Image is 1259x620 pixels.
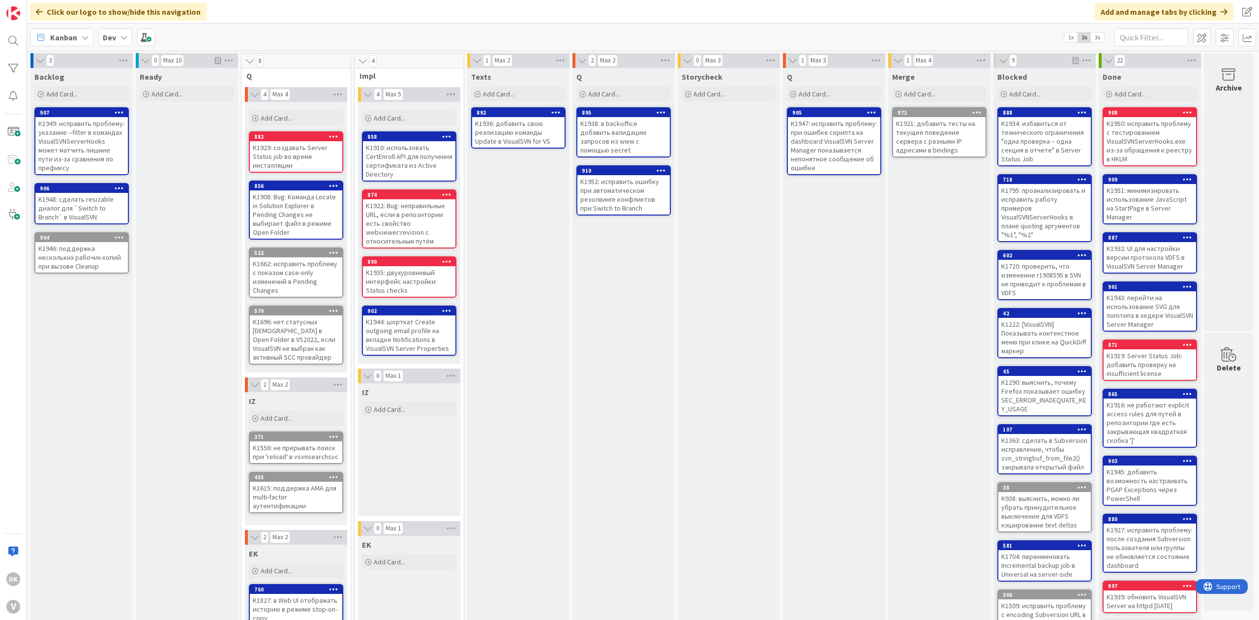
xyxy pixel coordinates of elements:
div: 455 [254,474,342,481]
div: 522 [254,249,342,256]
div: K1945: добавить возможность настраивать PGAP Exceptions через PowerShell [1104,465,1196,505]
span: 0 [151,55,159,66]
div: 718K1795: проанализировать и исправить работу примеров VisualSVNServerHooks в плане quoting аргум... [998,175,1091,241]
span: 0 [693,55,701,66]
div: K1222: [VisualSVN] Показывать контекстное меню при клике на QuickDiff маркер [998,318,1091,357]
div: 901 [1104,282,1196,291]
div: K1938: в backoffice добавить валидацию запросов из www с помощью secret [577,117,670,156]
span: 2x [1078,32,1091,42]
div: 887 [1104,233,1196,242]
div: K1948: сделать resizable диалог для `Switch to Branch` в VisualSVN [35,193,128,223]
a: 888K1934: избавиться от технического ограничения "одна проверка – одна секция в отчете" в Server ... [997,107,1092,166]
span: Support [21,1,45,13]
a: 38K938: выяснить, можно ли убрать принудительное выключение для VDFS кэширование text deltas [997,482,1092,532]
a: 908K1950: исправить проблему с тестированием VisualSVNServerHooks.exe из-за обращения к реестру в... [1103,107,1197,166]
div: 581 [998,541,1091,550]
div: 602 [1003,252,1091,259]
div: 897K1939: обновить VisualSVN Server на httpd [DATE] [1104,582,1196,612]
div: 570 [250,307,342,315]
div: K1919: Server Status Job: добавить проверку на insufficient license [1104,349,1196,380]
div: 871 [1104,341,1196,349]
div: 856 [250,182,342,190]
div: K1929: создавать Server Status job во время инсталляции [250,141,342,172]
span: 1 [799,55,807,66]
div: Max 2 [272,382,288,387]
a: 570K1696: нет статусных [DEMOGRAPHIC_DATA] в Open Folder в VS2022, если VisualSVN не выбран как а... [249,306,343,365]
div: 38 [998,483,1091,492]
div: 107 [1003,426,1091,433]
a: 581K1704: переименовать Incremental backup job в Universal на server-side [997,540,1092,582]
span: Storycheck [682,72,722,82]
div: 907K1949: исправить проблему: указание --filter в командах VisualSVNServerHooks может матчить лиш... [35,108,128,174]
div: 892K1936: добавить свою реализацию команды Update в VisualSVN for VS [472,108,565,148]
div: 906 [35,184,128,193]
span: Impl [360,71,451,81]
div: 581K1704: переименовать Incremental backup job в Universal на server-side [998,541,1091,581]
span: 1x [1064,32,1078,42]
div: 880 [1104,515,1196,524]
div: 38 [1003,484,1091,491]
div: 602 [998,251,1091,260]
div: 856 [254,183,342,189]
div: 909K1951: минимизировать использование JavaScript на StartPage в Server Manager [1104,175,1196,223]
span: Add Card... [1009,90,1041,98]
span: Add Card... [374,558,405,566]
div: 907 [35,108,128,117]
div: 880 [1108,516,1196,523]
div: 906K1948: сделать resizable диалог для `Switch to Branch` в VisualSVN [35,184,128,223]
div: 865 [1104,390,1196,399]
div: 904K1946: поддержка нескольких рабочих копий при вызове Cleanup [35,233,128,273]
span: 1 [483,55,491,66]
div: 888 [1003,109,1091,116]
span: Q [576,72,582,82]
div: K1922: Bug: неправильные URL, если в репозитории есть свойство webviewer:revision с относительным... [363,199,455,248]
span: 22 [1114,55,1125,66]
div: 874K1922: Bug: неправильные URL, если в репозитории есть свойство webviewer:revision с относитель... [363,190,455,248]
a: 906K1948: сделать resizable диалог для `Switch to Branch` в VisualSVN [34,183,129,224]
div: Max 2 [495,58,510,63]
a: 910K1952: исправить ошибку при автоматическом резолвинге конфликтов при Switch to Branch [576,165,671,216]
div: 874 [363,190,455,199]
a: 522K1662: исправить проблему с показом case-only изменений в Pending Changes [249,248,343,298]
div: 888 [998,108,1091,117]
div: 895K1938: в backoffice добавить валидацию запросов из www с помощью secret [577,108,670,156]
div: 897 [1108,583,1196,589]
div: 873 [893,108,986,117]
div: 902 [363,307,455,315]
span: Done [1103,72,1121,82]
div: 905K1947: исправить проблему: при ошибке скрипта на dashboard VisualSVN Server Manager показывает... [788,108,880,174]
a: 880K1927: исправить проблему: после создания Subversion пользователя или группы не обновляется со... [1103,514,1197,573]
div: 873K1921: добавить тесты на текущее поведение сервера с разными IP адресами в bindings [893,108,986,156]
span: Add Card... [261,114,292,123]
a: 903K1945: добавить возможность настраивать PGAP Exceptions через PowerShell [1103,456,1197,506]
a: 874K1922: Bug: неправильные URL, если в репозитории есть свойство webviewer:revision с относитель... [362,189,456,248]
div: 895 [582,109,670,116]
div: Max 3 [705,58,720,63]
div: 901K1943: перейти на использование SVG для логотипа в хедере VisualSVN Server Manager [1104,282,1196,331]
a: 865K1916: не работают explicit access rules для путей в репозитории где есть закрывающая квадратн... [1103,389,1197,448]
div: 570 [254,308,342,314]
span: Ready [140,72,162,82]
div: 902K1944: шорткат Create outgoing email profile на вкладке Notifications в VisualSVN Server Prope... [363,307,455,355]
div: 306 [998,590,1091,599]
span: Merge [892,72,915,82]
a: 602K1720: проверить, что изменение r1908595 в SVN не приводит к проблемам в VDFS [997,250,1092,300]
div: 570K1696: нет статусных [DEMOGRAPHIC_DATA] в Open Folder в VS2022, если VisualSVN не выбран как а... [250,307,342,364]
div: 871 [1108,341,1196,348]
div: 903 [1108,458,1196,465]
div: 38K938: выяснить, можно ли убрать принудительное выключение для VDFS кэширование text deltas [998,483,1091,531]
div: K1935: двухуровневый интерфейс настройки Status checks [363,266,455,297]
a: 42K1222: [VisualSVN] Показывать контекстное меню при клике на QuickDiff маркер [997,308,1092,358]
div: 908 [1108,109,1196,116]
div: Max 1 [386,373,401,378]
div: K1936: добавить свою реализацию команды Update в VisualSVN for VS [472,117,565,148]
a: 890K1935: двухуровневый интерфейс настройки Status checks [362,256,456,298]
div: K1921: добавить тесты на текущее поведение сервера с разными IP адресами в bindings [893,117,986,156]
div: 906 [40,185,128,192]
div: 371K1556: не прерывать поиск при 'reload' в vsvnsearchsvc [250,433,342,463]
div: Archive [1216,82,1242,93]
div: 887 [1108,234,1196,241]
div: 882 [254,133,342,140]
span: Add Card... [483,90,514,98]
div: 882 [250,132,342,141]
